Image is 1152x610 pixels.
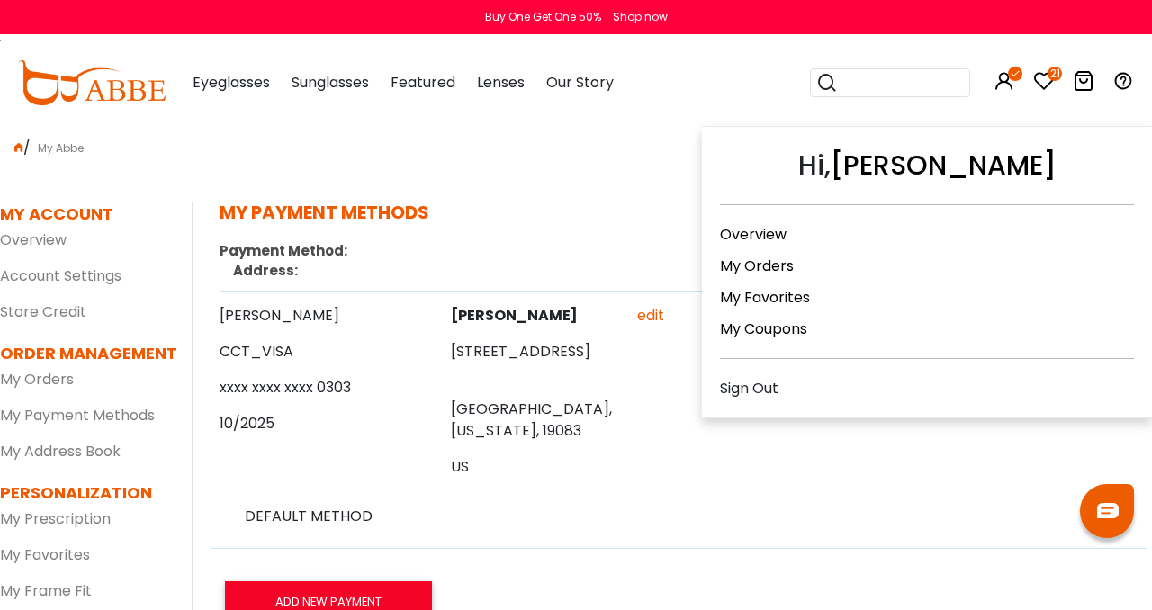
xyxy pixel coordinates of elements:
[220,377,433,399] p: xxxx xxxx xxxx 0303
[720,318,807,339] a: My Coupons
[220,413,433,435] p: 10/2025
[245,506,373,527] label: DEFAULT METHOD
[477,72,525,93] span: Lenses
[220,305,433,327] p: [PERSON_NAME]
[220,261,679,282] div: Address:
[451,305,578,327] span: [PERSON_NAME]
[451,341,664,363] p: [STREET_ADDRESS]
[720,256,794,276] a: My Orders
[1097,503,1119,518] img: chat
[831,146,1057,184] a: [PERSON_NAME]
[451,377,664,442] p: [GEOGRAPHIC_DATA], [US_STATE], 19083
[31,140,91,156] span: My Abbe
[292,72,369,93] span: Sunglasses
[720,287,810,308] a: My Favorites
[613,9,668,25] div: Shop now
[604,9,668,24] a: Shop now
[220,241,679,262] div: Payment Method:
[720,145,1134,205] div: Hi,
[220,341,433,363] p: CCT_VISA
[451,456,664,478] p: US
[391,72,455,93] span: Featured
[546,72,614,93] span: Our Story
[485,9,601,25] div: Buy One Get One 50%
[1033,74,1055,94] a: 21
[1048,67,1062,81] i: 21
[193,72,270,93] span: Eyeglasses
[18,60,166,105] img: abbeglasses.com
[720,377,1134,399] div: Sign Out
[720,224,787,245] a: Overview
[14,143,23,152] img: home.png
[637,305,664,326] a: edit
[220,202,1138,223] h5: MY PAYMENT METHODS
